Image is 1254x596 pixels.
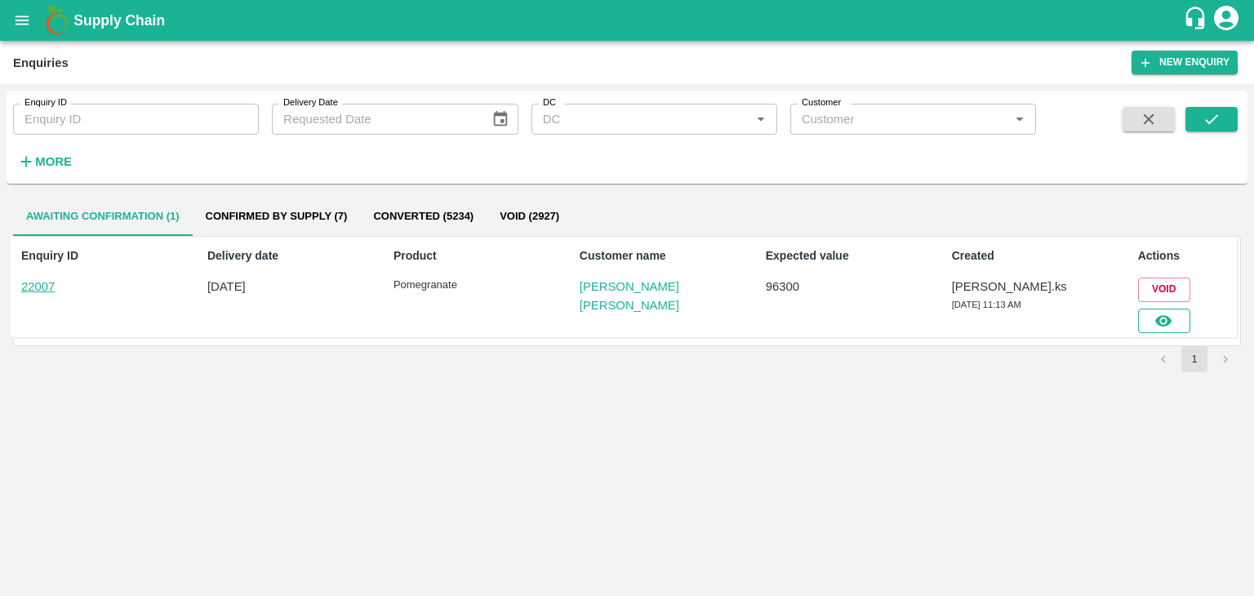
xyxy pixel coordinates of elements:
p: Delivery date [207,247,302,265]
input: Customer [795,109,1004,130]
p: Actions [1138,247,1233,265]
img: logo [41,4,73,37]
p: [PERSON_NAME].ks [952,278,1047,296]
p: Pomegranate [394,278,488,293]
p: Product [394,247,488,265]
div: account of current user [1212,3,1241,38]
input: Enquiry ID [13,104,259,135]
button: Open [1009,109,1030,130]
span: [DATE] 11:13 AM [952,300,1021,309]
a: 22007 [21,280,55,293]
nav: pagination navigation [1148,346,1241,372]
button: Void (2927) [487,197,572,236]
button: open drawer [3,2,41,39]
a: [PERSON_NAME] [PERSON_NAME] [580,278,674,314]
p: [DATE] [207,278,302,296]
label: Enquiry ID [24,96,67,109]
button: Choose date [485,104,516,135]
p: 96300 [766,278,860,296]
p: Expected value [766,247,860,265]
p: Created [952,247,1047,265]
div: Enquiries [13,52,69,73]
input: DC [536,109,745,130]
button: page 1 [1181,346,1207,372]
b: Supply Chain [73,12,165,29]
label: Delivery Date [283,96,338,109]
button: Converted (5234) [360,197,487,236]
button: Confirmed by supply (7) [193,197,361,236]
button: Awaiting confirmation (1) [13,197,193,236]
button: Open [750,109,772,130]
p: Customer name [580,247,674,265]
label: Customer [802,96,841,109]
input: Requested Date [272,104,478,135]
button: New Enquiry [1132,51,1238,74]
label: DC [543,96,556,109]
button: Void [1138,278,1190,301]
strong: More [35,155,72,168]
button: More [13,148,76,176]
a: Supply Chain [73,9,1183,32]
div: customer-support [1183,6,1212,35]
p: Enquiry ID [21,247,116,265]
